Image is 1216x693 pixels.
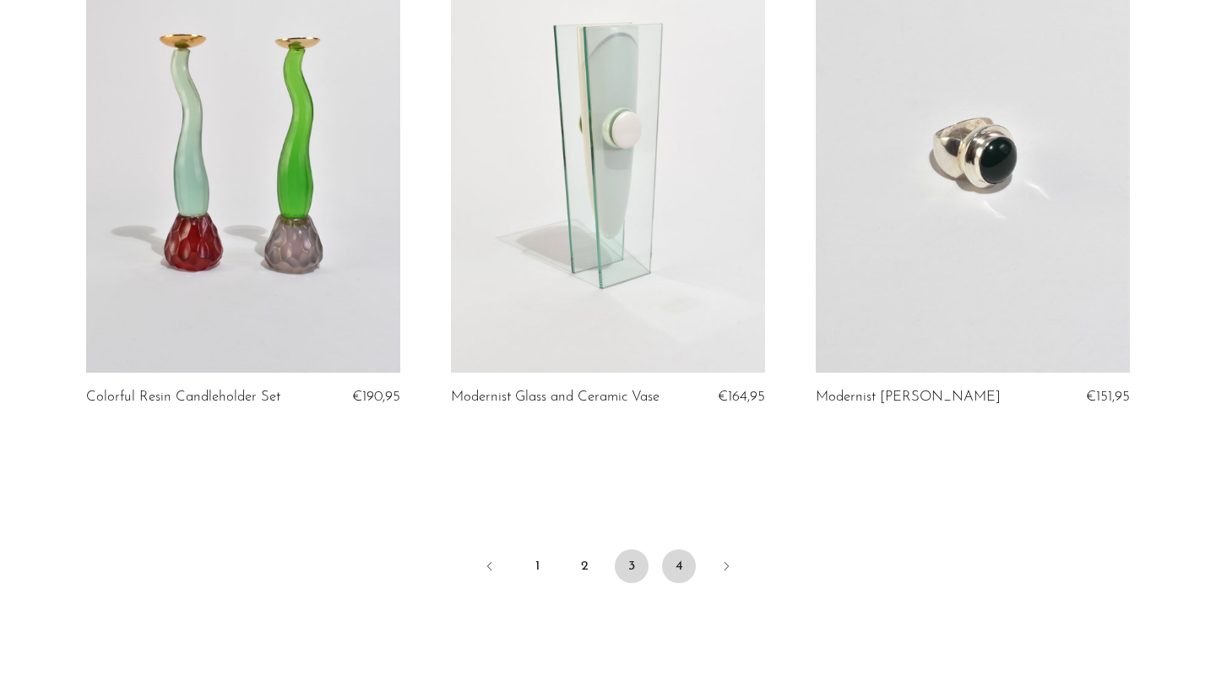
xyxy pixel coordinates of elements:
span: €151,95 [1086,390,1130,404]
span: €190,95 [352,390,400,404]
a: Modernist [PERSON_NAME] [816,390,1001,405]
a: Previous [473,549,507,587]
a: Next [709,549,743,587]
span: 3 [615,549,649,583]
span: €164,95 [718,390,765,404]
a: Colorful Resin Candleholder Set [86,390,280,405]
a: 1 [520,549,554,583]
a: Modernist Glass and Ceramic Vase [451,390,660,405]
a: 2 [567,549,601,583]
a: 4 [662,549,696,583]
